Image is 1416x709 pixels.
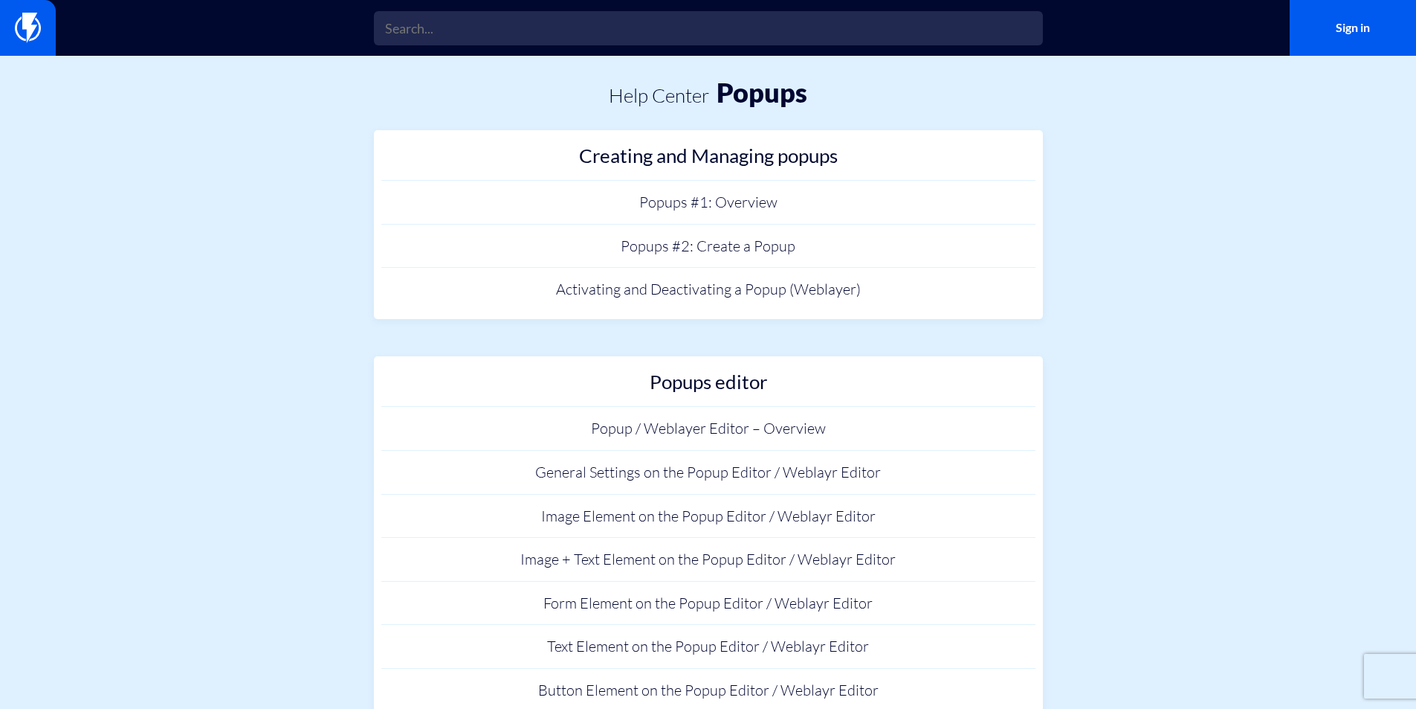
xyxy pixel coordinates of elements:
a: Popups #1: Overview [381,181,1035,225]
a: Popups #2: Create a Popup [381,225,1035,269]
a: Image + Text Element on the Popup Editor / Weblayr Editor [381,538,1035,582]
h2: Popups editor [389,371,1028,400]
a: Form Element on the Popup Editor / Weblayr Editor [381,582,1035,626]
h2: Creating and Managing popups [389,145,1028,174]
a: Image Element on the Popup Editor / Weblayr Editor [381,495,1035,539]
a: Popups editor [381,364,1035,408]
input: Search... [374,11,1043,45]
a: General Settings on the Popup Editor / Weblayr Editor [381,451,1035,495]
a: Text Element on the Popup Editor / Weblayr Editor [381,625,1035,669]
a: Help center [609,83,709,107]
a: Activating and Deactivating a Popup (Weblayer) [381,268,1035,312]
a: Popup / Weblayer Editor – Overview [381,407,1035,451]
h1: Popups [717,78,807,108]
a: Creating and Managing popups [381,138,1035,182]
